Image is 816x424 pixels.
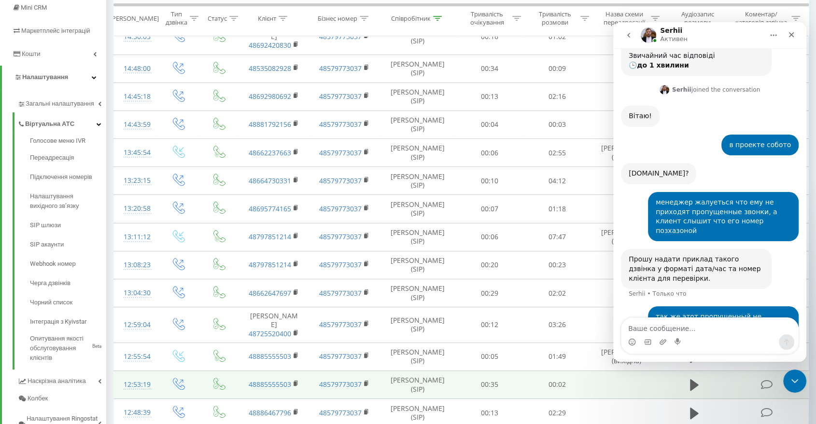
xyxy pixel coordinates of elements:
td: 00:06 [455,139,523,167]
td: 00:20 [455,251,523,279]
a: Наскрізна аналітика [17,369,106,390]
a: 48692980692 [249,92,291,101]
td: [PERSON_NAME] (SIP) [380,342,455,370]
a: Черга дзвінків [30,274,106,293]
span: Маркетплейс інтеграцій [21,27,90,34]
span: Переадресація [30,153,74,163]
a: 48579773037 [319,260,362,269]
a: 48579773037 [319,64,362,73]
td: 00:09 [523,55,591,82]
div: Тип дзвінка [166,10,187,27]
td: 00:06 [455,223,523,251]
td: [PERSON_NAME] (SIP) [380,223,455,251]
td: 01:02 [523,19,591,55]
td: [PERSON_NAME] [239,307,309,343]
iframe: Intercom live chat [783,369,806,393]
a: 48579773037 [319,120,362,129]
a: Колбек [17,390,106,407]
a: 48692420830 [249,41,291,50]
a: 48797851214 [249,232,291,241]
td: 01:49 [523,342,591,370]
a: 48579773037 [319,380,362,389]
a: 48579773037 [319,288,362,298]
td: [PERSON_NAME] (SIP) [380,279,455,307]
div: Бізнес номер [318,14,357,22]
a: 48579773037 [319,148,362,157]
td: [PERSON_NAME] (SIP) [380,167,455,195]
td: 00:12 [455,307,523,343]
span: SIP акаунти [30,240,64,249]
td: 02:16 [523,82,591,110]
div: 13:23:15 [124,171,147,190]
td: [PERSON_NAME] (SIP) [380,19,455,55]
div: [PERSON_NAME] [110,14,159,22]
div: 14:43:59 [124,115,147,134]
td: 00:13 [455,82,523,110]
a: 48662237663 [249,148,291,157]
a: 48579773037 [319,320,362,329]
td: 00:10 [455,167,523,195]
div: 13:04:30 [124,284,147,302]
span: Налаштування [22,73,68,81]
div: 14:48:00 [124,59,147,78]
a: 48885555503 [249,352,291,361]
div: 14:50:05 [124,27,147,46]
span: Налаштування вихідного зв’язку [30,191,101,211]
span: Інтеграція з Kyivstar [30,317,86,327]
a: 48579773037 [319,92,362,101]
a: 48664730331 [249,176,291,185]
td: [PERSON_NAME] (SIP) [380,195,455,223]
a: 48695774165 [249,204,291,213]
span: Mini CRM [21,4,47,11]
a: Інтеграція з Kyivstar [30,312,106,331]
div: 13:45:54 [124,143,147,162]
span: Підключення номерів [30,172,92,182]
a: 48797851214 [249,260,291,269]
a: SIP шлюзи [30,216,106,235]
td: 03:26 [523,307,591,343]
a: 48881792156 [249,120,291,129]
td: [PERSON_NAME](вихідна) [591,342,661,370]
td: [PERSON_NAME] (SIP) [380,307,455,343]
div: Аудіозапис розмови [671,10,725,27]
span: Голосове меню IVR [30,136,85,146]
a: 48662647697 [249,288,291,298]
td: 00:34 [455,55,523,82]
div: Співробітник [391,14,431,22]
span: Webhook номер [30,259,76,269]
td: 02:02 [523,279,591,307]
td: 04:12 [523,167,591,195]
span: Чорний список [30,298,72,307]
a: Переадресація [30,148,106,167]
div: 12:59:04 [124,315,147,334]
td: 00:04 [455,110,523,138]
div: Клієнт [258,14,276,22]
a: Опитування якості обслуговування клієнтівBeta [30,331,106,363]
div: 12:48:39 [124,403,147,422]
a: 48579773037 [319,408,362,417]
td: 02:55 [523,139,591,167]
a: 48579773037 [319,32,362,41]
div: 13:11:12 [124,228,147,246]
td: 00:05 [455,342,523,370]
